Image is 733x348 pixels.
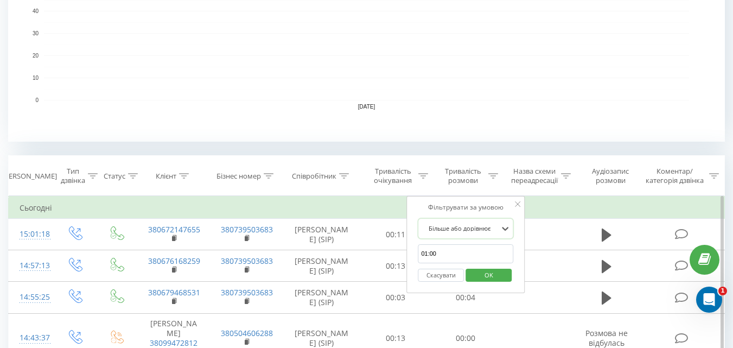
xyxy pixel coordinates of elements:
td: [PERSON_NAME] (SIP) [283,250,361,282]
a: 380739503683 [221,287,273,298]
text: 0 [35,97,39,103]
a: 380672147655 [148,224,200,235]
td: [PERSON_NAME] (SIP) [283,219,361,250]
td: 00:03 [361,282,431,313]
div: Статус [104,172,125,181]
a: 380504606288 [221,328,273,338]
input: 00:00 [418,244,513,263]
button: Скасувати [418,269,464,282]
div: Фільтрувати за умовою [418,202,513,213]
div: 14:57:13 [20,255,42,276]
span: 1 [718,287,727,295]
td: Сьогодні [9,197,725,219]
td: [PERSON_NAME] (SIP) [283,282,361,313]
a: 380679468531 [148,287,200,298]
text: 10 [33,75,39,81]
text: 30 [33,30,39,36]
iframe: Intercom live chat [696,287,722,313]
div: 14:55:25 [20,287,42,308]
div: Тривалість очікування [371,167,416,185]
a: 380676168259 [148,256,200,266]
button: OK [466,269,512,282]
div: Клієнт [156,172,176,181]
td: 00:11 [361,219,431,250]
div: Аудіозапис розмови [583,167,638,185]
text: 20 [33,53,39,59]
div: Коментар/категорія дзвінка [643,167,706,185]
div: Співробітник [292,172,336,181]
text: 40 [33,8,39,14]
a: 380739503683 [221,224,273,235]
div: Тривалість розмови [441,167,486,185]
text: [DATE] [358,104,375,110]
td: 00:13 [361,250,431,282]
div: Тип дзвінка [61,167,85,185]
span: OK [474,267,504,283]
span: Розмова не відбулась [585,328,628,348]
div: [PERSON_NAME] [2,172,57,181]
div: 15:01:18 [20,224,42,245]
a: 380739503683 [221,256,273,266]
td: 00:04 [431,282,501,313]
div: Бізнес номер [216,172,261,181]
div: Назва схеми переадресації [511,167,558,185]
